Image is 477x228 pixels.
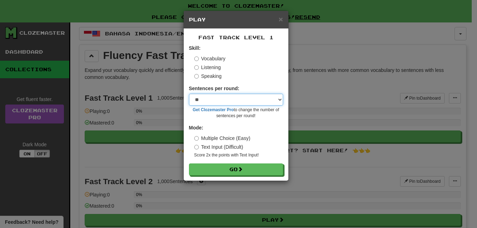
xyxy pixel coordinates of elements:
label: Multiple Choice (Easy) [194,135,250,142]
label: Vocabulary [194,55,226,62]
strong: Skill: [189,45,201,51]
button: Go [189,163,283,175]
input: Text Input (Difficult) [194,145,199,149]
a: Get Clozemaster Pro [193,107,234,112]
strong: Mode: [189,125,203,130]
small: to change the number of sentences per round! [189,107,283,119]
label: Sentences per round: [189,85,240,92]
h5: Play [189,16,283,23]
button: Close [279,15,283,23]
label: Speaking [194,73,222,80]
span: × [279,15,283,23]
input: Speaking [194,74,199,79]
span: Fast Track Level 1 [198,34,274,40]
input: Vocabulary [194,56,199,61]
input: Listening [194,65,199,70]
input: Multiple Choice (Easy) [194,136,199,141]
label: Text Input (Difficult) [194,143,243,150]
small: Score 2x the points with Text Input ! [194,152,283,158]
label: Listening [194,64,221,71]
